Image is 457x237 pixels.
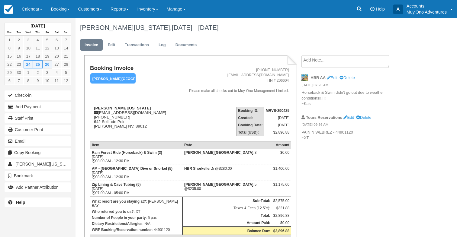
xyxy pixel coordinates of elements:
[5,36,14,44] a: 1
[90,141,182,149] th: Item
[5,182,71,192] button: Add Partner Attribution
[24,36,33,44] a: 3
[14,29,24,36] th: Tue
[33,60,42,68] a: 25
[92,209,181,215] p: : XT
[61,77,71,85] a: 12
[24,77,33,85] a: 8
[266,109,290,113] strong: MRVS-290425
[184,166,212,171] strong: HBR Snorkeller
[264,122,291,129] td: [DATE]
[301,90,403,107] p: Horseback & Swim didn't go out due to weather conditions!!!!!! ~Kas
[61,36,71,44] a: 7
[90,181,182,197] td: [DATE] 07:00 AM - 05:00 PM
[172,24,219,31] span: [DATE] - [DATE]
[14,52,24,60] a: 16
[188,187,201,191] span: $235.00
[92,210,134,214] strong: Who referred you to us?
[24,29,33,36] th: Wed
[407,3,447,9] p: Accounts
[5,159,71,169] a: [PERSON_NAME][US_STATE]
[264,129,291,136] td: $2,896.88
[33,52,42,60] a: 18
[52,52,61,60] a: 20
[301,130,403,141] p: PAIN N WEBREZ - 44901120 ~XT
[343,115,354,120] a: Edit
[5,148,71,157] button: Copy Booking
[264,114,291,122] td: [DATE]
[92,228,152,232] strong: WRP Booking/Reservation number
[272,219,291,227] td: $0.00
[237,129,264,136] th: Total (USD):
[14,60,24,68] a: 23
[24,52,33,60] a: 17
[52,29,61,36] th: Sat
[90,73,136,84] em: [PERSON_NAME][GEOGRAPHIC_DATA]
[5,102,71,112] button: Add Payment
[94,106,151,110] strong: [PERSON_NAME][US_STATE]
[237,122,264,129] th: Booking Date:
[43,44,52,52] a: 12
[376,7,385,11] span: Help
[5,60,14,68] a: 22
[92,198,181,209] p: : [PERSON_NAME] BAY
[33,68,42,77] a: 2
[24,68,33,77] a: 1
[5,125,71,134] a: Customer Print
[33,44,42,52] a: 11
[237,114,264,122] th: Created:
[393,5,403,14] div: A
[43,77,52,85] a: 10
[301,122,403,129] em: [DATE] 09:56 AM
[183,149,272,165] td: 3
[273,229,289,233] strong: $2,896.88
[52,60,61,68] a: 27
[90,106,175,136] div: [EMAIL_ADDRESS][DOMAIN_NAME] [PHONE_NUMBER] 642 Solitude Point [PERSON_NAME] NV, 89012
[311,75,326,80] strong: HBR AA
[92,199,146,204] strong: What resort are you staying at?
[43,60,52,68] a: 26
[92,221,181,227] p: : N/A
[90,65,175,71] h1: Booking Invoice
[5,68,14,77] a: 29
[301,83,403,89] em: [DATE] 07:26 AM
[52,36,61,44] a: 6
[5,44,14,52] a: 8
[61,29,71,36] th: Sun
[184,150,255,155] strong: Hopkins Bay Resort
[340,75,355,80] a: Delete
[61,60,71,68] a: 28
[33,77,42,85] a: 9
[90,149,182,165] td: [DATE] 08:00 AM - 12:30 PM
[5,136,71,146] button: Email
[80,24,414,31] h1: [PERSON_NAME][US_STATE],
[14,68,24,77] a: 30
[183,212,272,219] th: Total:
[120,39,153,51] a: Transactions
[171,39,201,51] a: Documents
[327,75,337,80] a: Edit
[92,150,162,155] strong: Rain Forest Ride (Horseback) & Swim (3)
[61,52,71,60] a: 21
[14,36,24,44] a: 2
[103,39,120,51] a: Edit
[92,166,172,171] strong: AM - [GEOGRAPHIC_DATA] Dive or Snorkel (5)
[184,182,255,187] strong: Hopkins Bay Resort
[183,219,272,227] th: Amount Paid:
[272,204,291,212] td: $321.88
[5,77,14,85] a: 6
[5,113,71,123] a: Staff Print
[24,60,33,68] a: 24
[183,204,272,212] td: Taxes & Fees (12.5%):
[273,182,289,191] div: $1,175.00
[90,73,134,84] a: [PERSON_NAME][GEOGRAPHIC_DATA]
[306,115,342,120] strong: Tours Reservations
[273,166,289,175] div: $1,400.00
[5,52,14,60] a: 15
[92,182,141,187] strong: Zip Lining & Cave Tubing (5)
[33,29,42,36] th: Thu
[92,215,181,221] p: : 5 pax
[370,7,375,11] i: Help
[14,44,24,52] a: 9
[15,162,74,166] span: [PERSON_NAME][US_STATE]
